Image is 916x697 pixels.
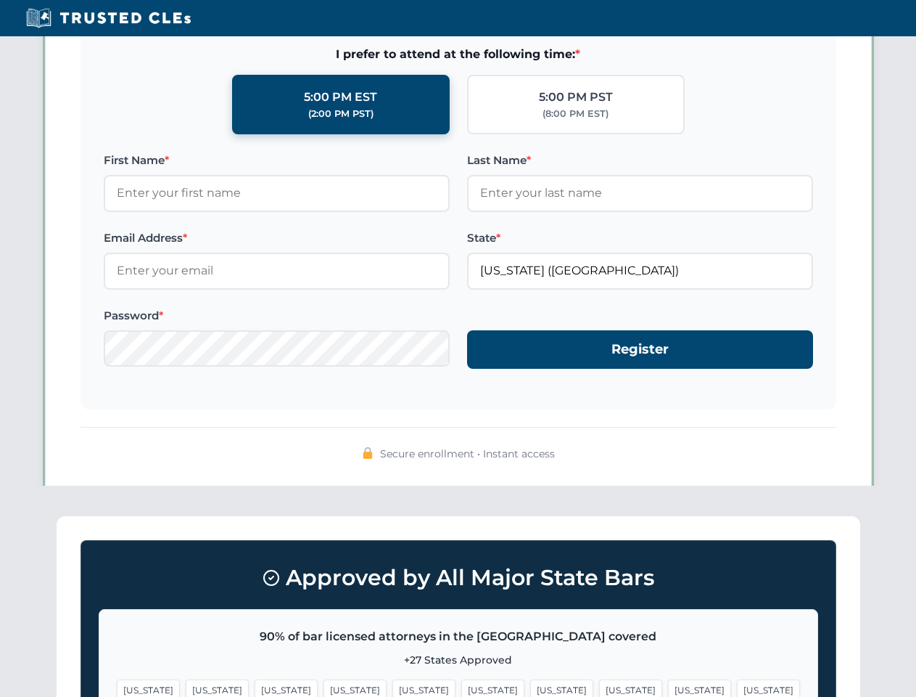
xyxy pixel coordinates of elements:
[308,107,374,121] div: (2:00 PM PST)
[99,558,818,598] h3: Approved by All Major State Bars
[104,229,450,247] label: Email Address
[104,45,813,64] span: I prefer to attend at the following time:
[467,253,813,289] input: Florida (FL)
[104,307,450,325] label: Password
[104,152,450,169] label: First Name
[467,330,813,369] button: Register
[380,446,555,462] span: Secure enrollment • Instant access
[467,175,813,211] input: Enter your last name
[467,229,813,247] label: State
[117,652,800,668] p: +27 States Approved
[362,447,374,459] img: 🔒
[104,175,450,211] input: Enter your first name
[304,88,377,107] div: 5:00 PM EST
[539,88,613,107] div: 5:00 PM PST
[104,253,450,289] input: Enter your email
[542,107,608,121] div: (8:00 PM EST)
[467,152,813,169] label: Last Name
[117,627,800,646] p: 90% of bar licensed attorneys in the [GEOGRAPHIC_DATA] covered
[22,7,195,29] img: Trusted CLEs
